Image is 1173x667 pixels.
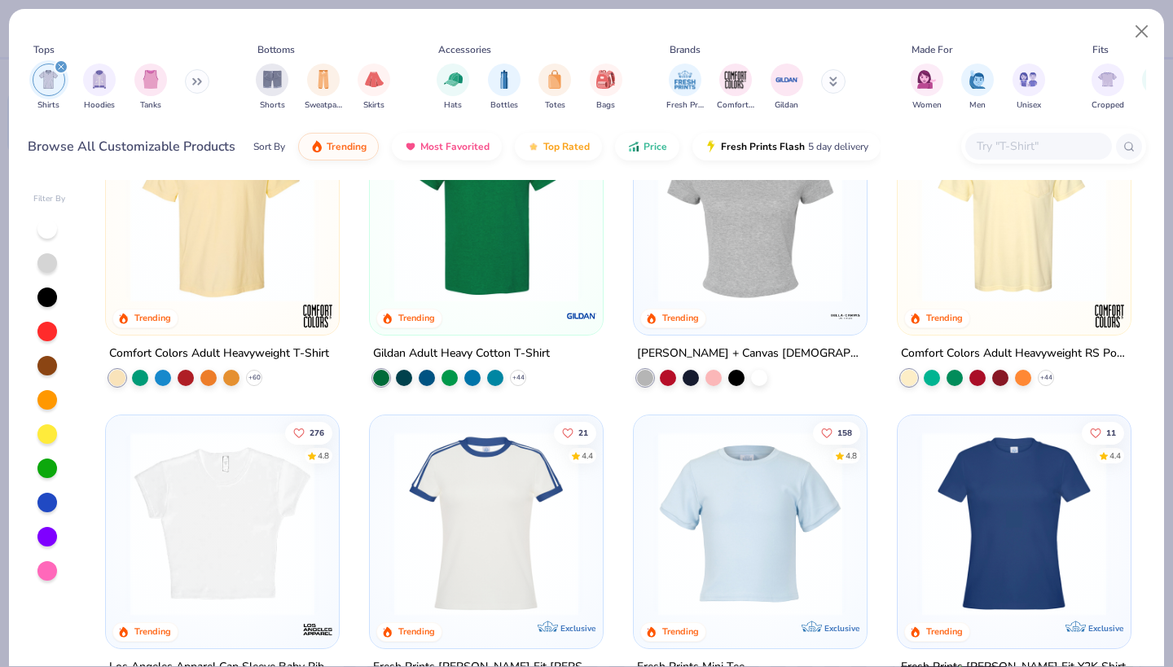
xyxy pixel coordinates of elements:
[39,70,58,89] img: Shirts Image
[666,99,704,112] span: Fresh Prints
[33,193,66,205] div: Filter By
[650,432,850,616] img: dcfe7741-dfbe-4acc-ad9a-3b0f92b71621
[538,64,571,112] div: filter for Totes
[1092,300,1125,332] img: Comfort Colors logo
[358,64,390,112] div: filter for Skirts
[515,133,602,160] button: Top Rated
[404,140,417,153] img: most_fav.gif
[975,137,1101,156] input: Try "T-Shirt"
[723,68,748,92] img: Comfort Colors Image
[257,42,295,57] div: Bottoms
[705,140,718,153] img: flash.gif
[771,64,803,112] div: filter for Gildan
[444,99,462,112] span: Hats
[301,300,334,332] img: Comfort Colors logo
[386,432,586,616] img: e5540c4d-e74a-4e58-9a52-192fe86bec9f
[1109,450,1121,462] div: 4.4
[717,99,754,112] span: Comfort Colors
[444,70,463,89] img: Hats Image
[33,64,65,112] button: filter button
[305,64,342,112] button: filter button
[253,139,285,154] div: Sort By
[527,140,540,153] img: TopRated.gif
[1092,99,1124,112] span: Cropped
[310,428,325,437] span: 276
[1087,622,1122,633] span: Exclusive
[912,99,942,112] span: Women
[1013,64,1045,112] button: filter button
[644,140,667,153] span: Price
[1092,64,1124,112] button: filter button
[490,99,518,112] span: Bottles
[286,421,333,444] button: Like
[582,450,593,462] div: 4.4
[392,133,502,160] button: Most Favorited
[1017,99,1041,112] span: Unisex
[538,64,571,112] button: filter button
[134,64,167,112] div: filter for Tanks
[140,99,161,112] span: Tanks
[717,64,754,112] div: filter for Comfort Colors
[310,140,323,153] img: trending.gif
[590,64,622,112] div: filter for Bags
[1019,70,1038,89] img: Unisex Image
[305,99,342,112] span: Sweatpants
[373,344,550,364] div: Gildan Adult Heavy Cotton T-Shirt
[565,300,598,332] img: Gildan logo
[142,70,160,89] img: Tanks Image
[969,70,986,89] img: Men Image
[84,99,115,112] span: Hoodies
[319,450,330,462] div: 4.8
[666,64,704,112] button: filter button
[256,64,288,112] button: filter button
[596,99,615,112] span: Bags
[122,432,323,616] img: b0603986-75a5-419a-97bc-283c66fe3a23
[256,64,288,112] div: filter for Shorts
[590,64,622,112] button: filter button
[917,70,936,89] img: Women Image
[488,64,521,112] div: filter for Bottles
[914,432,1114,616] img: 6a9a0a85-ee36-4a89-9588-981a92e8a910
[358,64,390,112] button: filter button
[1106,428,1116,437] span: 11
[301,612,334,645] img: Los Angeles Apparel logo
[437,64,469,112] div: filter for Hats
[771,64,803,112] button: filter button
[545,99,565,112] span: Totes
[961,64,994,112] div: filter for Men
[37,99,59,112] span: Shirts
[90,70,108,89] img: Hoodies Image
[554,421,596,444] button: Like
[438,42,491,57] div: Accessories
[33,64,65,112] div: filter for Shirts
[1039,373,1052,383] span: + 44
[969,99,986,112] span: Men
[829,300,862,332] img: Bella + Canvas logo
[1098,70,1117,89] img: Cropped Image
[721,140,805,153] span: Fresh Prints Flash
[670,42,701,57] div: Brands
[512,373,525,383] span: + 44
[1092,42,1109,57] div: Fits
[83,64,116,112] button: filter button
[1013,64,1045,112] div: filter for Unisex
[495,70,513,89] img: Bottles Image
[327,140,367,153] span: Trending
[386,118,586,302] img: db319196-8705-402d-8b46-62aaa07ed94f
[248,373,261,383] span: + 60
[911,64,943,112] div: filter for Women
[1092,64,1124,112] div: filter for Cropped
[775,68,799,92] img: Gildan Image
[901,344,1127,364] div: Comfort Colors Adult Heavyweight RS Pocket T-Shirt
[837,428,852,437] span: 158
[33,42,55,57] div: Tops
[637,344,863,364] div: [PERSON_NAME] + Canvas [DEMOGRAPHIC_DATA]' Micro Ribbed Baby Tee
[263,70,282,89] img: Shorts Image
[666,64,704,112] div: filter for Fresh Prints
[615,133,679,160] button: Price
[298,133,379,160] button: Trending
[824,622,859,633] span: Exclusive
[420,140,490,153] span: Most Favorited
[260,99,285,112] span: Shorts
[1082,421,1124,444] button: Like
